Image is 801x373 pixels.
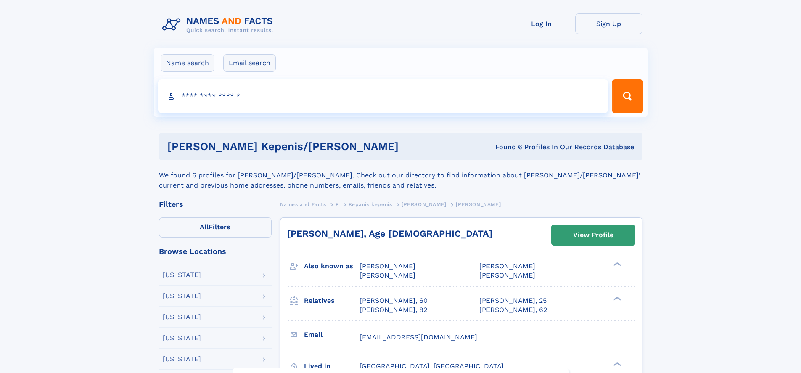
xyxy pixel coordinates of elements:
[223,54,276,72] label: Email search
[508,13,575,34] a: Log In
[280,199,326,209] a: Names and Facts
[287,228,492,239] a: [PERSON_NAME], Age [DEMOGRAPHIC_DATA]
[200,223,209,231] span: All
[158,79,608,113] input: search input
[479,262,535,270] span: [PERSON_NAME]
[159,248,272,255] div: Browse Locations
[479,305,547,315] a: [PERSON_NAME], 62
[304,294,360,308] h3: Relatives
[304,328,360,342] h3: Email
[163,314,201,320] div: [US_STATE]
[163,272,201,278] div: [US_STATE]
[479,296,547,305] a: [PERSON_NAME], 25
[167,141,447,152] h1: [PERSON_NAME] Kepenis/[PERSON_NAME]
[402,199,447,209] a: [PERSON_NAME]
[360,305,427,315] a: [PERSON_NAME], 82
[456,201,501,207] span: [PERSON_NAME]
[573,225,613,245] div: View Profile
[612,79,643,113] button: Search Button
[611,296,621,301] div: ❯
[575,13,642,34] a: Sign Up
[163,293,201,299] div: [US_STATE]
[360,271,415,279] span: [PERSON_NAME]
[402,201,447,207] span: [PERSON_NAME]
[611,361,621,367] div: ❯
[552,225,635,245] a: View Profile
[447,143,634,152] div: Found 6 Profiles In Our Records Database
[163,335,201,341] div: [US_STATE]
[360,262,415,270] span: [PERSON_NAME]
[159,13,280,36] img: Logo Names and Facts
[360,333,477,341] span: [EMAIL_ADDRESS][DOMAIN_NAME]
[349,199,392,209] a: Kepanis kepenis
[360,296,428,305] a: [PERSON_NAME], 60
[336,201,339,207] span: K
[159,160,642,190] div: We found 6 profiles for [PERSON_NAME]/[PERSON_NAME]. Check out our directory to find information ...
[159,217,272,238] label: Filters
[336,199,339,209] a: K
[479,271,535,279] span: [PERSON_NAME]
[304,259,360,273] h3: Also known as
[360,362,504,370] span: [GEOGRAPHIC_DATA], [GEOGRAPHIC_DATA]
[161,54,214,72] label: Name search
[159,201,272,208] div: Filters
[611,262,621,267] div: ❯
[349,201,392,207] span: Kepanis kepenis
[163,356,201,362] div: [US_STATE]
